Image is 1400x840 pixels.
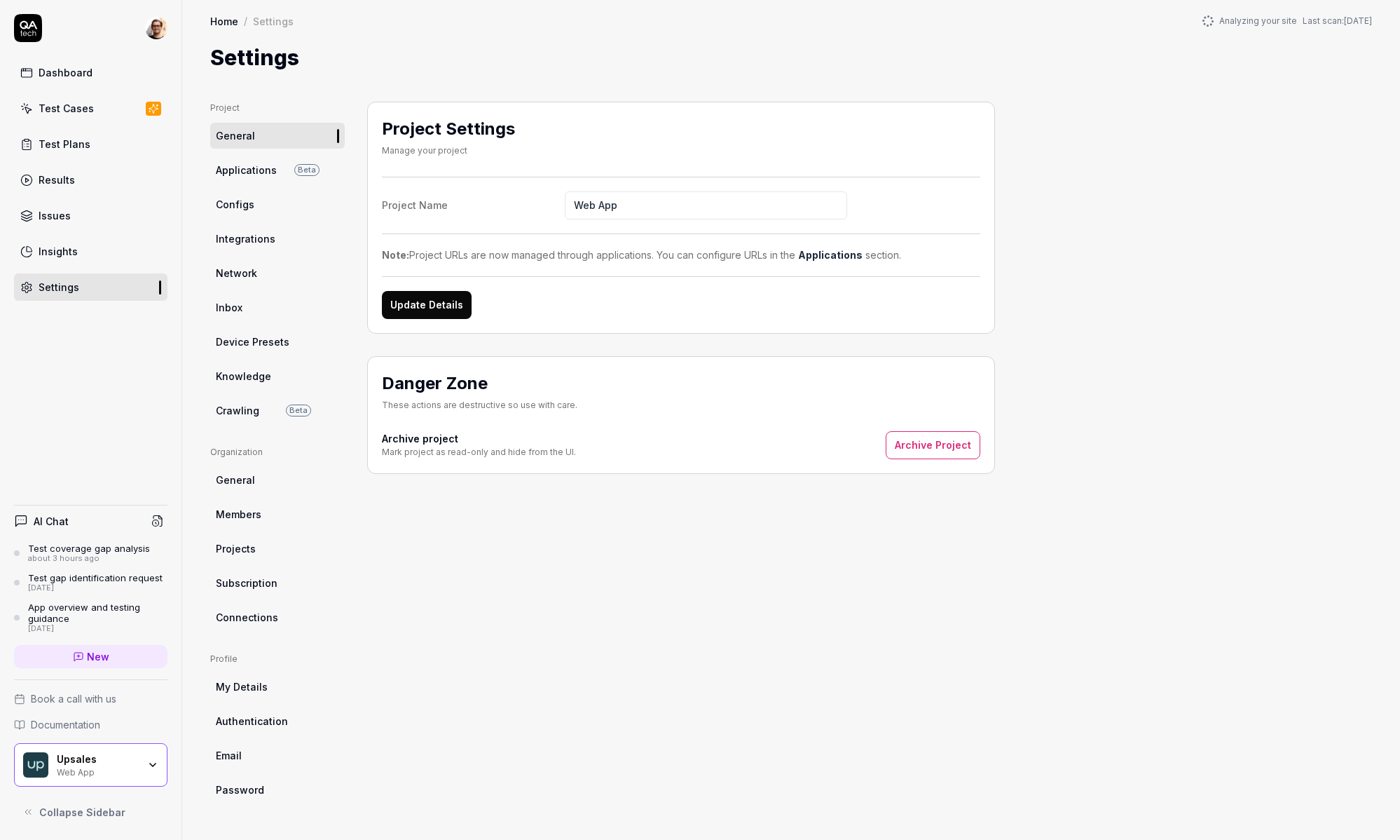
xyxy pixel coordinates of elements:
[210,157,345,183] a: ApplicationsBeta
[210,191,345,217] a: Configs
[39,172,75,187] div: Results
[14,691,167,706] a: Book a call with us
[216,403,259,418] span: Crawling
[31,717,100,732] span: Documentation
[210,446,345,459] div: Organization
[210,14,238,28] a: Home
[210,570,345,596] a: Subscription
[210,226,345,252] a: Integrations
[23,752,48,778] img: Upsales Logo
[798,249,863,261] a: Applications
[886,431,980,459] button: Archive Project
[244,14,247,28] div: /
[216,714,288,729] span: Authentication
[14,602,167,634] a: App overview and testing guidance[DATE]
[382,249,409,261] strong: Note:
[216,300,242,315] span: Inbox
[210,674,345,700] a: My Details
[39,101,94,116] div: Test Cases
[39,208,71,223] div: Issues
[210,42,299,74] h1: Settings
[216,679,268,694] span: My Details
[28,572,163,583] div: Test gap identification request
[210,467,345,493] a: General
[39,244,78,259] div: Insights
[14,717,167,732] a: Documentation
[28,583,163,593] div: [DATE]
[210,777,345,803] a: Password
[87,649,109,664] span: New
[34,514,69,529] h4: AI Chat
[216,610,278,625] span: Connections
[31,691,116,706] span: Book a call with us
[14,238,167,265] a: Insights
[294,164,320,176] span: Beta
[565,191,847,219] input: Project Name
[28,554,150,564] div: about 3 hours ago
[216,231,275,246] span: Integrations
[14,273,167,301] a: Settings
[39,280,79,294] div: Settings
[39,805,125,820] span: Collapse Sidebar
[14,572,167,593] a: Test gap identification request[DATE]
[14,130,167,158] a: Test Plans
[210,260,345,286] a: Network
[216,266,257,280] span: Network
[382,198,565,212] div: Project Name
[57,753,138,766] div: Upsales
[39,65,92,80] div: Dashboard
[1202,15,1372,27] button: Analyzing your siteLast scan:[DATE]
[210,123,345,149] a: General
[210,604,345,630] a: Connections
[382,144,515,157] div: Manage your project
[382,116,515,142] h2: Project Settings
[210,102,345,114] div: Project
[382,399,577,412] div: These actions are destructive so use with care.
[382,446,576,459] div: Mark project as read-only and hide from the UI.
[216,783,264,797] span: Password
[216,128,255,143] span: General
[382,291,472,319] button: Update Details
[14,95,167,122] a: Test Cases
[210,536,345,562] a: Projects
[14,166,167,194] a: Results
[382,248,980,262] div: Project URLs are now managed through applications. You can configure URLs in the section.
[14,59,167,86] a: Dashboard
[216,163,277,177] span: Applications
[382,371,577,396] h2: Danger Zone
[210,501,345,527] a: Members
[216,507,261,522] span: Members
[210,743,345,768] a: Email
[210,329,345,355] a: Device Presets
[1344,15,1372,26] time: [DATE]
[28,624,167,634] div: [DATE]
[210,363,345,389] a: Knowledge
[216,576,277,590] span: Subscription
[14,743,167,787] button: Upsales LogoUpsalesWeb App
[1202,15,1372,27] div: Analyzing your site
[216,369,271,384] span: Knowledge
[216,473,255,487] span: General
[210,294,345,320] a: Inbox
[210,708,345,734] a: Authentication
[14,798,167,826] button: Collapse Sidebar
[14,645,167,668] a: New
[216,748,242,763] span: Email
[145,17,167,39] img: 704fe57e-bae9-4a0d-8bcb-c4203d9f0bb2.jpeg
[1303,15,1372,27] span: Last scan:
[382,431,576,446] h4: Archive project
[28,543,150,554] div: Test coverage gap analysis
[14,543,167,564] a: Test coverage gap analysisabout 3 hours ago
[210,398,345,424] a: CrawlingBeta
[210,653,345,665] div: Profile
[216,197,254,212] span: Configs
[216,541,256,556] span: Projects
[14,202,167,229] a: Issues
[216,334,289,349] span: Device Presets
[57,766,138,777] div: Web App
[28,602,167,625] div: App overview and testing guidance
[286,405,311,416] span: Beta
[253,14,294,28] div: Settings
[39,137,90,151] div: Test Plans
